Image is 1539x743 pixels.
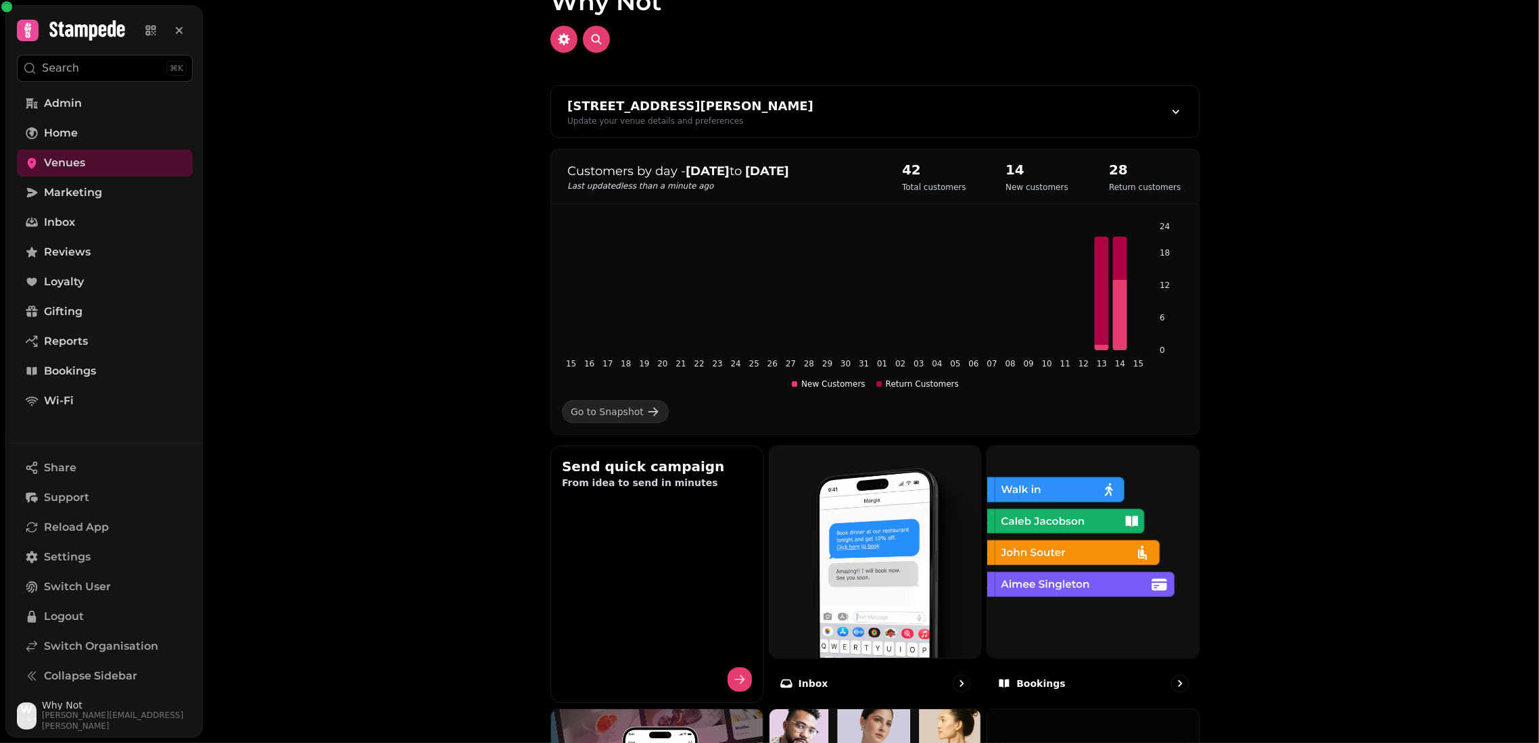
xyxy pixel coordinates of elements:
[914,359,924,368] tspan: 03
[17,454,193,481] button: Share
[17,328,193,355] a: Reports
[42,60,79,76] p: Search
[1079,359,1089,368] tspan: 12
[987,446,1199,658] img: Bookings
[562,400,669,423] a: Go to Snapshot
[767,359,778,368] tspan: 26
[17,179,193,206] a: Marketing
[562,457,752,476] h2: Send quick campaign
[44,489,89,506] span: Support
[730,359,740,368] tspan: 24
[44,274,84,290] span: Loyalty
[1160,248,1170,258] tspan: 18
[44,460,76,476] span: Share
[567,116,813,126] div: Update your venue details and preferences
[44,304,82,320] span: Gifting
[786,359,796,368] tspan: 27
[17,55,193,82] button: Search⌘K
[657,359,667,368] tspan: 20
[792,379,866,389] div: New Customers
[44,608,84,625] span: Logout
[44,95,82,112] span: Admin
[17,633,193,660] a: Switch Organisation
[567,181,875,191] p: Last updated less than a minute ago
[1160,281,1170,290] tspan: 12
[676,359,686,368] tspan: 21
[799,677,828,690] p: Inbox
[1005,359,1015,368] tspan: 08
[17,603,193,630] button: Logout
[44,333,88,350] span: Reports
[769,446,981,658] img: Inbox
[955,677,968,690] svg: go to
[749,359,759,368] tspan: 25
[17,702,37,729] img: User avatar
[1005,182,1068,193] p: New customers
[17,573,193,600] button: Switch User
[584,359,594,368] tspan: 16
[42,710,193,732] span: [PERSON_NAME][EMAIL_ADDRESS][PERSON_NAME]
[1109,160,1181,179] h2: 28
[17,149,193,176] a: Venues
[1042,359,1052,368] tspan: 10
[44,244,91,260] span: Reviews
[902,182,966,193] p: Total customers
[804,359,814,368] tspan: 28
[895,359,905,368] tspan: 02
[1109,182,1181,193] p: Return customers
[17,700,193,732] button: User avatarWhy Not[PERSON_NAME][EMAIL_ADDRESS][PERSON_NAME]
[17,268,193,295] a: Loyalty
[1097,359,1107,368] tspan: 13
[44,363,96,379] span: Bookings
[17,90,193,117] a: Admin
[694,359,704,368] tspan: 22
[1160,222,1170,231] tspan: 24
[44,519,109,535] span: Reload App
[822,359,832,368] tspan: 29
[17,514,193,541] button: Reload App
[550,446,763,703] button: Send quick campaignFrom idea to send in minutes
[1024,359,1034,368] tspan: 09
[1173,677,1187,690] svg: go to
[1160,345,1165,355] tspan: 0
[17,544,193,571] a: Settings
[1160,313,1165,322] tspan: 6
[950,359,960,368] tspan: 05
[686,164,730,178] strong: [DATE]
[571,405,644,418] div: Go to Snapshot
[44,125,78,141] span: Home
[877,359,887,368] tspan: 01
[745,164,789,178] strong: [DATE]
[17,239,193,266] a: Reviews
[567,97,813,116] div: [STREET_ADDRESS][PERSON_NAME]
[17,298,193,325] a: Gifting
[44,185,102,201] span: Marketing
[17,358,193,385] a: Bookings
[1060,359,1070,368] tspan: 11
[566,359,576,368] tspan: 15
[44,668,137,684] span: Collapse Sidebar
[42,700,193,710] span: Why Not
[602,359,613,368] tspan: 17
[769,446,982,703] a: InboxInbox
[1133,359,1143,368] tspan: 15
[987,446,1200,703] a: BookingsBookings
[17,484,193,511] button: Support
[902,160,966,179] h2: 42
[876,379,959,389] div: Return Customers
[166,61,187,76] div: ⌘K
[987,359,997,368] tspan: 07
[44,393,74,409] span: Wi-Fi
[567,162,875,181] p: Customers by day - to
[932,359,942,368] tspan: 04
[968,359,978,368] tspan: 06
[44,638,158,654] span: Switch Organisation
[17,663,193,690] button: Collapse Sidebar
[639,359,649,368] tspan: 19
[44,214,75,231] span: Inbox
[621,359,631,368] tspan: 18
[562,476,752,489] p: From idea to send in minutes
[44,549,91,565] span: Settings
[17,387,193,414] a: Wi-Fi
[17,120,193,147] a: Home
